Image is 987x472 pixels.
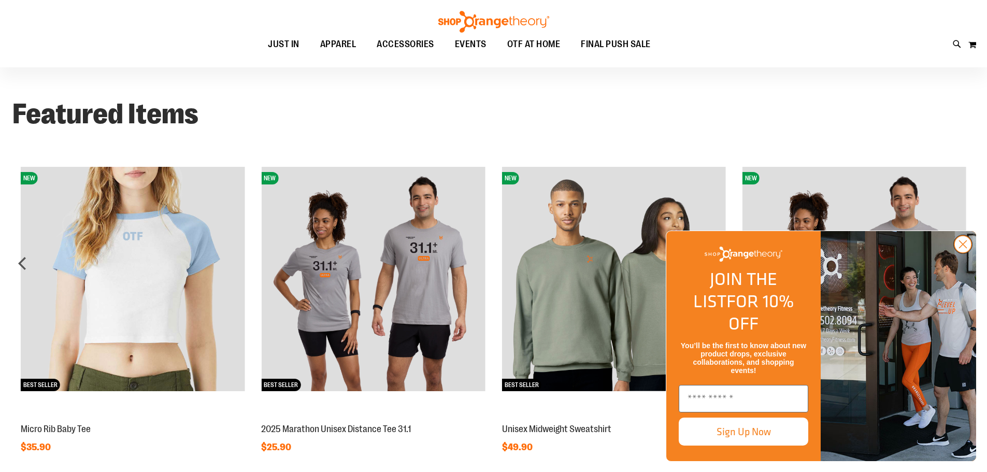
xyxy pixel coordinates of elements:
button: Close dialog [953,235,972,254]
span: You’ll be the first to know about new product drops, exclusive collaborations, and shopping events! [681,341,806,375]
span: BEST SELLER [261,379,301,391]
span: JOIN THE LIST [693,266,777,314]
span: NEW [502,172,519,184]
img: Shop Orangtheory [821,231,976,461]
img: 2025 Marathon Unisex Distance Tee 13.1 [742,167,966,391]
a: 2025 Marathon Unisex Distance Tee 31.1 [261,424,411,434]
img: 2025 Marathon Unisex Distance Tee 31.1 [261,167,485,391]
a: APPAREL [310,33,367,56]
a: Micro Rib Baby TeeNEWBEST SELLER [21,412,245,421]
a: EVENTS [445,33,497,56]
div: prev [12,253,33,274]
span: APPAREL [320,33,356,56]
a: Unisex Midweight Sweatshirt [502,424,611,434]
span: $49.90 [502,442,534,452]
span: $35.90 [21,442,52,452]
span: JUST IN [268,33,299,56]
span: NEW [21,172,38,184]
a: ACCESSORIES [366,33,445,56]
span: NEW [742,172,760,184]
a: 2025 Marathon Unisex Distance Tee 31.1NEWBEST SELLER [261,412,485,421]
span: $25.90 [261,442,293,452]
span: NEW [261,172,278,184]
a: FINAL PUSH SALE [570,33,661,56]
input: Enter email [679,385,808,412]
a: Unisex Midweight SweatshirtNEWBEST SELLER [502,412,726,421]
span: ACCESSORIES [377,33,434,56]
span: FINAL PUSH SALE [581,33,651,56]
span: BEST SELLER [21,379,60,391]
a: Micro Rib Baby Tee [21,424,91,434]
img: Micro Rib Baby Tee [21,167,245,391]
a: JUST IN [258,33,310,56]
div: FLYOUT Form [655,220,987,472]
strong: Featured Items [12,98,198,130]
span: OTF AT HOME [507,33,561,56]
img: Unisex Midweight Sweatshirt [502,167,726,391]
span: FOR 10% OFF [726,288,794,336]
span: EVENTS [455,33,487,56]
a: OTF AT HOME [497,33,571,56]
span: BEST SELLER [502,379,541,391]
img: Shop Orangetheory [437,11,551,33]
button: Sign Up Now [679,418,808,446]
img: Shop Orangetheory [705,247,782,262]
